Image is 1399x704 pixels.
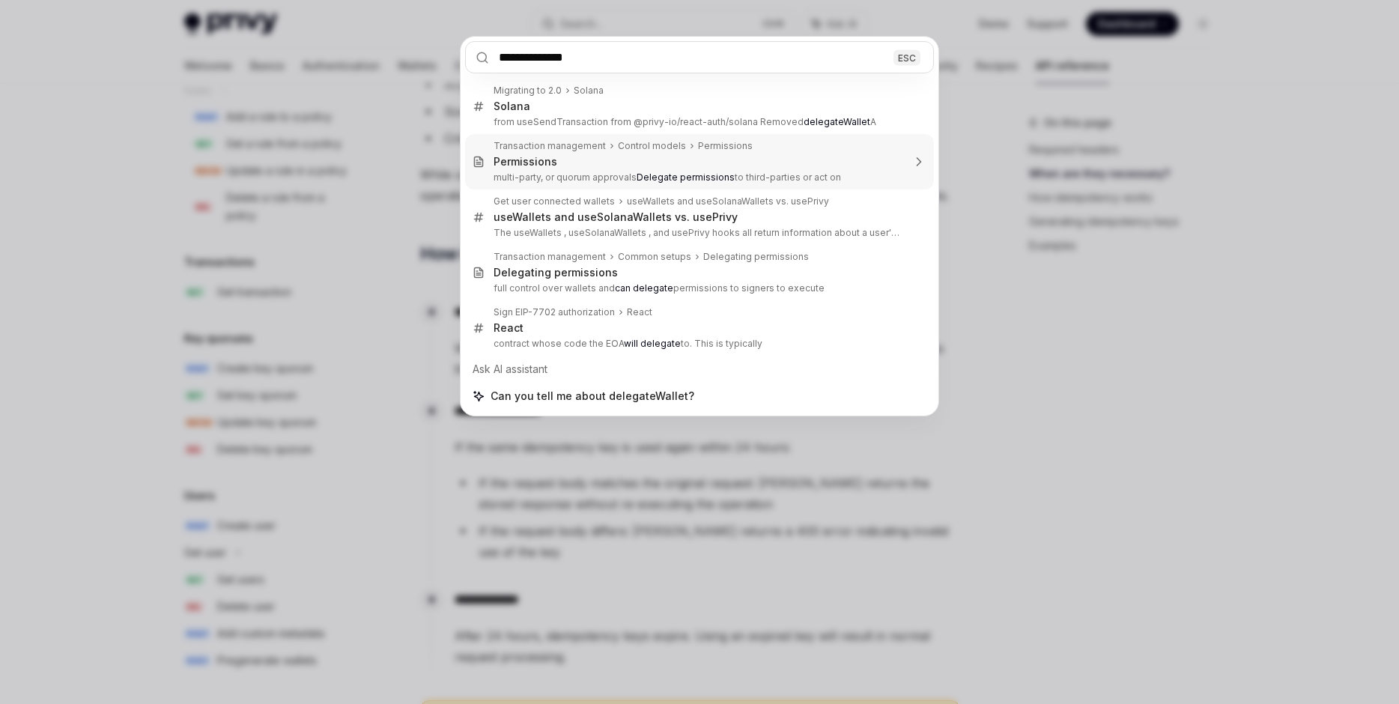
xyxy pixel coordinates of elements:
div: Delegating permissions [703,251,809,263]
div: Transaction management [494,140,606,152]
div: Get user connected wallets [494,195,615,207]
div: useWallets and useSolanaWallets vs. usePrivy [494,210,738,224]
p: multi-party, or quorum approvals to third-parties or act on [494,172,902,183]
p: The useWallets , useSolanaWallets , and usePrivy hooks all return information about a user's wallets [494,227,902,239]
p: contract whose code the EOA to. This is typically [494,338,902,350]
div: useWallets and useSolanaWallets vs. usePrivy [627,195,829,207]
div: Delegating permissions [494,266,618,279]
div: Migrating to 2.0 [494,85,562,97]
div: React [627,306,652,318]
b: Delegate permissions [637,172,735,183]
div: Control models [618,140,686,152]
div: Solana [494,100,530,113]
div: Common setups [618,251,691,263]
div: ESC [893,49,920,65]
b: can delegate [615,282,673,294]
div: Permissions [494,155,557,169]
p: from useSendTransaction from @privy-io/react-auth/solana Removed A [494,116,902,128]
div: Transaction management [494,251,606,263]
p: full control over wallets and permissions to signers to execute [494,282,902,294]
div: Sign EIP-7702 authorization [494,306,615,318]
span: Can you tell me about delegateWallet? [491,389,694,404]
div: React [494,321,524,335]
div: Solana [574,85,604,97]
div: Ask AI assistant [465,356,934,383]
div: Permissions [698,140,753,152]
b: will delegate [624,338,681,349]
b: delegateWallet [804,116,870,127]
